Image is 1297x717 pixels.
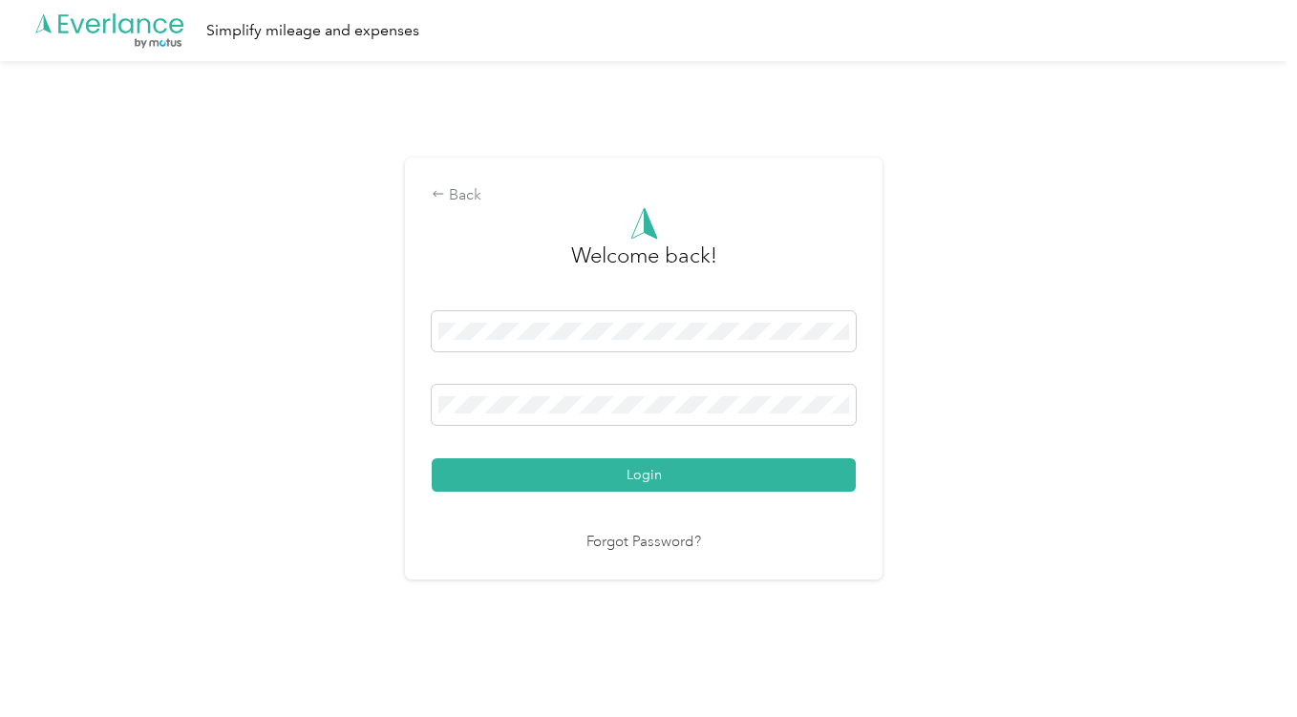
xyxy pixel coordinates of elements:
[586,532,701,554] a: Forgot Password?
[571,240,717,291] h3: greeting
[432,458,856,492] button: Login
[432,184,856,207] div: Back
[206,19,419,43] div: Simplify mileage and expenses
[1190,610,1297,717] iframe: Everlance-gr Chat Button Frame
